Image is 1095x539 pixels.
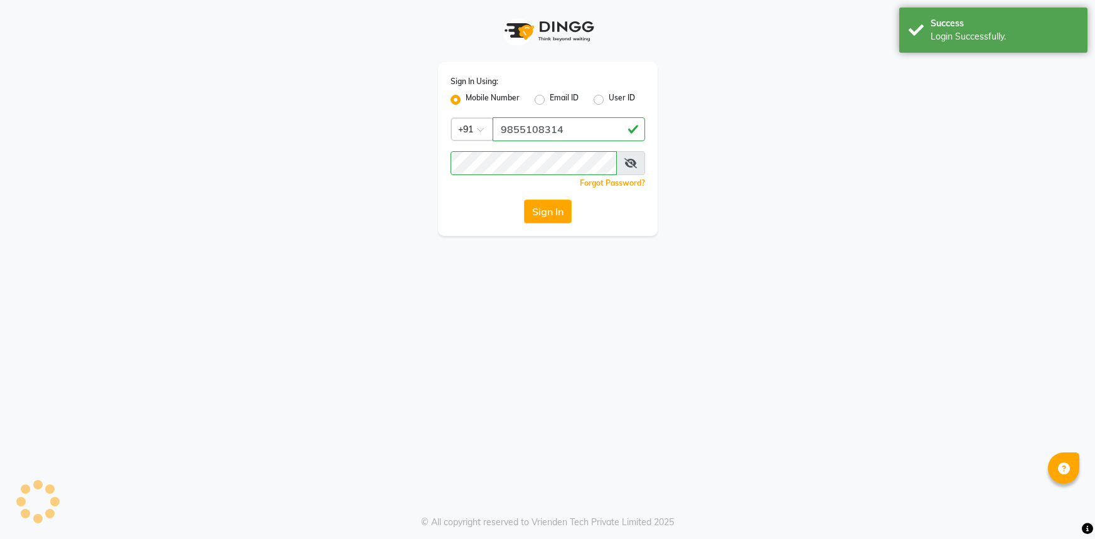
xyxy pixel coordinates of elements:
iframe: chat widget [1042,489,1082,526]
input: Username [493,117,645,141]
label: Email ID [550,92,579,107]
label: User ID [609,92,635,107]
div: Login Successfully. [931,30,1078,43]
div: Success [931,17,1078,30]
a: Forgot Password? [580,178,645,188]
label: Sign In Using: [451,76,498,87]
img: logo1.svg [498,13,598,50]
input: Username [451,151,617,175]
label: Mobile Number [466,92,520,107]
button: Sign In [524,200,572,223]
